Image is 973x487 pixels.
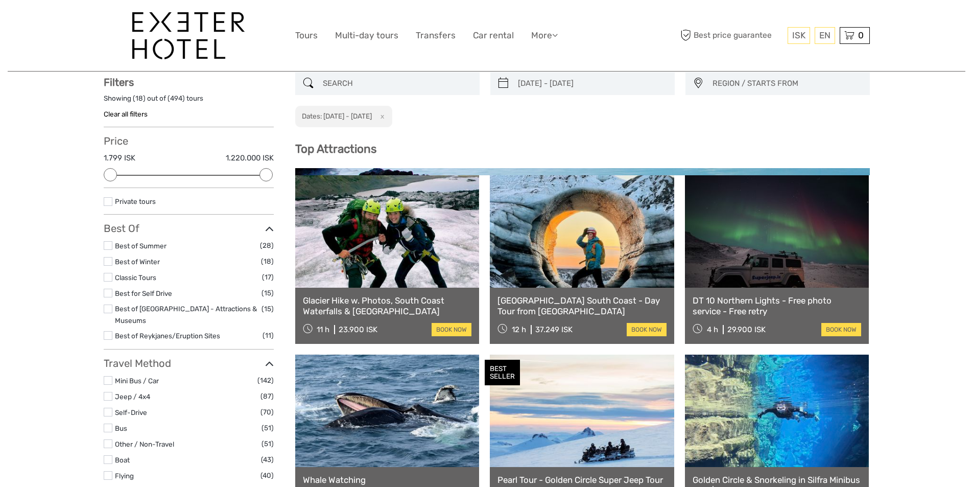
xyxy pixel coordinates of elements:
[262,422,274,434] span: (51)
[115,392,150,401] a: Jeep / 4x4
[260,470,274,481] span: (40)
[104,135,274,147] h3: Price
[132,12,245,59] img: 1336-96d47ae6-54fc-4907-bf00-0fbf285a6419_logo_big.jpg
[104,153,135,164] label: 1.799 ISK
[303,475,472,485] a: Whale Watching
[303,295,472,316] a: Glacier Hike w. Photos, South Coast Waterfalls & [GEOGRAPHIC_DATA]
[707,325,718,334] span: 4 h
[302,112,372,120] h2: Dates: [DATE] - [DATE]
[261,454,274,466] span: (43)
[485,360,520,385] div: BEST SELLER
[693,295,862,316] a: DT 10 Northern Lights - Free photo service - Free retry
[708,75,865,92] button: REGION / STARTS FROM
[263,330,274,341] span: (11)
[261,256,274,267] span: (18)
[115,456,130,464] a: Boat
[226,153,274,164] label: 1.220.000 ISK
[115,273,156,282] a: Classic Tours
[678,27,785,44] span: Best price guarantee
[432,323,471,336] a: book now
[104,110,148,118] a: Clear all filters
[319,75,474,92] input: SEARCH
[514,75,670,92] input: SELECT DATES
[512,325,526,334] span: 12 h
[115,472,134,480] a: Flying
[627,323,667,336] a: book now
[339,325,377,334] div: 23.900 ISK
[115,197,156,205] a: Private tours
[295,28,318,43] a: Tours
[115,332,220,340] a: Best of Reykjanes/Eruption Sites
[260,406,274,418] span: (70)
[115,289,172,297] a: Best for Self Drive
[262,287,274,299] span: (15)
[262,438,274,450] span: (51)
[262,303,274,315] span: (15)
[317,325,329,334] span: 11 h
[335,28,398,43] a: Multi-day tours
[115,258,160,266] a: Best of Winter
[260,240,274,251] span: (28)
[531,28,558,43] a: More
[857,30,865,40] span: 0
[257,375,274,386] span: (142)
[792,30,805,40] span: ISK
[373,111,387,122] button: x
[170,94,182,103] label: 494
[115,424,127,432] a: Bus
[727,325,766,334] div: 29.900 ISK
[260,390,274,402] span: (87)
[535,325,573,334] div: 37.249 ISK
[104,357,274,369] h3: Travel Method
[473,28,514,43] a: Car rental
[104,76,134,88] strong: Filters
[104,94,274,109] div: Showing ( ) out of ( ) tours
[115,408,147,416] a: Self-Drive
[821,323,861,336] a: book now
[815,27,835,44] div: EN
[262,271,274,283] span: (17)
[115,377,159,385] a: Mini Bus / Car
[416,28,456,43] a: Transfers
[115,305,257,324] a: Best of [GEOGRAPHIC_DATA] - Attractions & Museums
[115,440,174,448] a: Other / Non-Travel
[135,94,143,103] label: 18
[104,222,274,235] h3: Best Of
[295,142,376,156] b: Top Attractions
[497,295,667,316] a: [GEOGRAPHIC_DATA] South Coast - Day Tour from [GEOGRAPHIC_DATA]
[115,242,167,250] a: Best of Summer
